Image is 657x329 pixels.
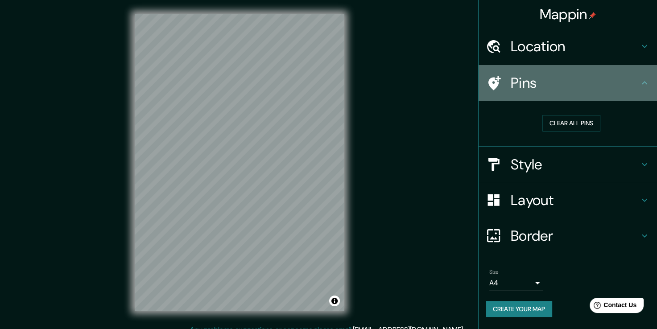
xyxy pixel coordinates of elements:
h4: Pins [511,74,639,92]
div: A4 [489,276,543,290]
iframe: Help widget launcher [578,294,647,319]
div: Layout [479,182,657,218]
h4: Layout [511,191,639,209]
h4: Border [511,227,639,245]
button: Create your map [486,301,552,317]
div: Location [479,29,657,64]
div: Style [479,147,657,182]
div: Border [479,218,657,254]
h4: Mappin [540,5,596,23]
button: Clear all pins [542,115,600,132]
label: Size [489,268,499,276]
img: pin-icon.png [589,12,596,19]
button: Toggle attribution [329,296,340,306]
h4: Location [511,37,639,55]
h4: Style [511,156,639,173]
canvas: Map [135,14,344,311]
div: Pins [479,65,657,101]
